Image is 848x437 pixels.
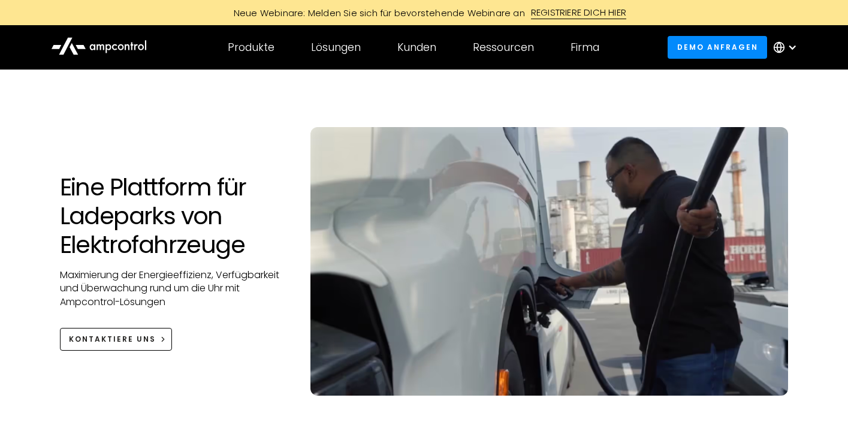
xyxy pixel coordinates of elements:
div: Firma [571,41,599,54]
a: KONTAKTIERE UNS [60,328,173,350]
div: Kunden [397,41,436,54]
div: REGISTRIERE DICH HIER [531,6,626,19]
div: Ressourcen [473,41,534,54]
div: KONTAKTIERE UNS [69,334,156,345]
div: Neue Webinare: Melden Sie sich für bevorstehende Webinare an [222,7,531,19]
div: Lösungen [311,41,361,54]
p: Maximierung der Energieeffizienz, Verfügbarkeit und Überwachung rund um die Uhr mit Ampcontrol-Lö... [60,269,287,309]
div: Produkte [228,41,274,54]
h1: Eine Plattform für Ladeparks von Elektrofahrzeuge [60,173,287,259]
a: Neue Webinare: Melden Sie sich für bevorstehende Webinare anREGISTRIERE DICH HIER [155,6,694,19]
a: Demo anfragen [668,36,767,58]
